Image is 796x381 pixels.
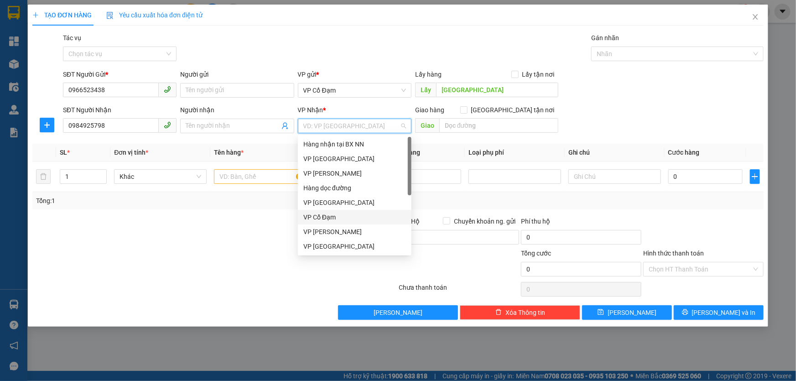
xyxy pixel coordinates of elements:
input: VD: Bàn, Ghế [214,169,307,184]
div: VP Cương Gián [298,224,411,239]
div: SĐT Người Gửi [63,69,177,79]
span: Cước hàng [668,149,700,156]
input: 0 [387,169,461,184]
span: Lấy [415,83,436,97]
div: VP [PERSON_NAME] [303,168,406,178]
span: phone [164,121,171,129]
div: VP Hoàng Liệt [298,166,411,181]
button: printer[PERSON_NAME] và In [674,305,764,320]
div: Hàng nhận tại BX NN [298,137,411,151]
input: Dọc đường [439,118,558,133]
span: [PERSON_NAME] và In [692,308,756,318]
span: Lấy tận nơi [519,69,558,79]
span: [GEOGRAPHIC_DATA] tận nơi [468,105,558,115]
span: Giao [415,118,439,133]
span: VP Cổ Đạm [303,84,406,97]
div: Phí thu hộ [521,216,641,230]
input: Dọc đường [436,83,558,97]
div: VP Cổ Đạm [303,212,406,222]
span: VP Nhận [298,106,323,114]
div: Tổng: 1 [36,196,307,206]
div: VP [PERSON_NAME] [303,227,406,237]
div: VP Mỹ Đình [298,151,411,166]
label: Hình thức thanh toán [643,250,704,257]
button: plus [40,118,54,132]
span: TẠO ĐƠN HÀNG [32,11,92,19]
span: plus [750,173,760,180]
img: icon [106,12,114,19]
span: Yêu cầu xuất hóa đơn điện tử [106,11,203,19]
span: save [598,309,604,316]
button: save[PERSON_NAME] [582,305,672,320]
div: VP Xuân Giang [298,239,411,254]
div: Người nhận [180,105,294,115]
span: Tổng cước [521,250,551,257]
button: plus [750,169,760,184]
span: [PERSON_NAME] [608,308,656,318]
span: Chuyển khoản ng. gửi [450,216,519,226]
th: Loại phụ phí [465,144,565,162]
div: Hàng dọc đường [298,181,411,195]
div: VP [GEOGRAPHIC_DATA] [303,198,406,208]
button: deleteXóa Thông tin [460,305,580,320]
button: [PERSON_NAME] [338,305,458,320]
button: Close [743,5,768,30]
label: Gán nhãn [591,34,619,42]
span: plus [32,12,39,18]
span: Khác [120,170,201,183]
span: delete [495,309,502,316]
div: Hàng nhận tại BX NN [303,139,406,149]
span: printer [682,309,688,316]
span: Xóa Thông tin [505,308,545,318]
div: VP gửi [298,69,411,79]
button: delete [36,169,51,184]
span: Giao hàng [415,106,444,114]
div: VP [GEOGRAPHIC_DATA] [303,241,406,251]
input: Ghi Chú [568,169,661,184]
div: SĐT Người Nhận [63,105,177,115]
div: VP Cổ Đạm [298,210,411,224]
div: Người gửi [180,69,294,79]
span: Tên hàng [214,149,244,156]
span: close [752,13,759,21]
div: Chưa thanh toán [398,282,520,298]
span: SL [60,149,67,156]
div: Hàng dọc đường [303,183,406,193]
label: Tác vụ [63,34,81,42]
span: plus [40,121,54,129]
span: phone [164,86,171,93]
div: VP Hà Đông [298,195,411,210]
span: Đơn vị tính [114,149,148,156]
div: VP [GEOGRAPHIC_DATA] [303,154,406,164]
span: Lấy hàng [415,71,442,78]
span: [PERSON_NAME] [374,308,422,318]
th: Ghi chú [565,144,665,162]
span: user-add [281,122,289,130]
